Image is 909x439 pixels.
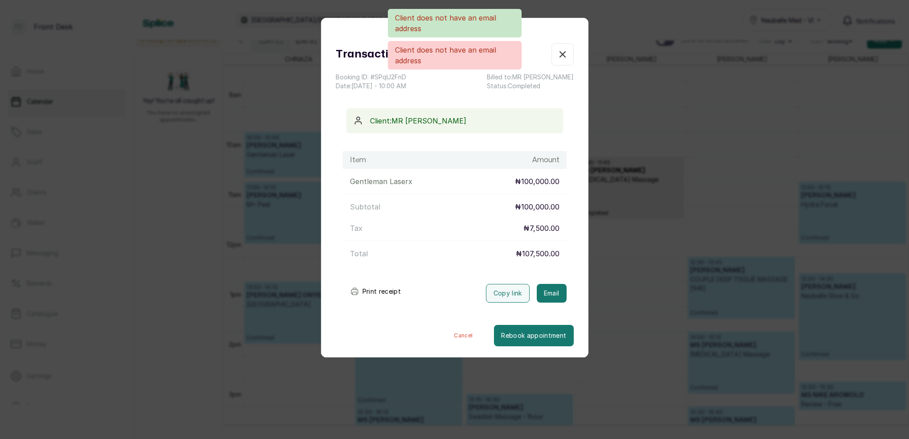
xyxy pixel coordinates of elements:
[432,325,494,346] button: Cancel
[395,12,514,34] p: Client does not have an email address
[343,283,408,300] button: Print receipt
[370,115,555,126] p: Client: MR [PERSON_NAME]
[350,155,366,165] h1: Item
[336,82,406,90] p: Date: [DATE] ・ 10:00 AM
[487,82,574,90] p: Status: Completed
[494,325,573,346] button: Rebook appointment
[532,155,559,165] h1: Amount
[487,73,574,82] p: Billed to: MR [PERSON_NAME]
[350,201,380,212] p: Subtotal
[350,176,412,187] p: Gentleman Laser x
[515,201,559,212] p: ₦100,000.00
[516,248,559,259] p: ₦107,500.00
[395,45,514,66] p: Client does not have an email address
[336,73,406,82] p: Booking ID: # SPqU2FnD
[350,248,368,259] p: Total
[537,284,567,303] button: Email
[515,176,559,187] p: ₦100,000.00
[523,223,559,234] p: ₦7,500.00
[350,223,362,234] p: Tax
[486,284,530,303] button: Copy link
